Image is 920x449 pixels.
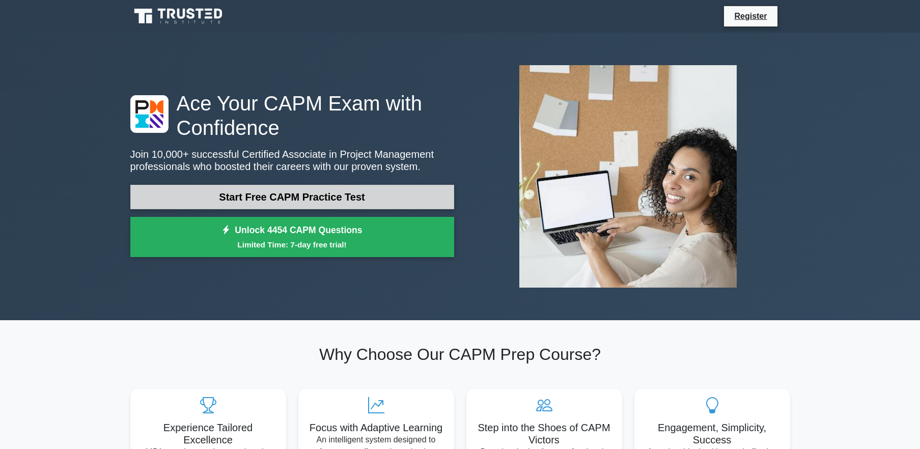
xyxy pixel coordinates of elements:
[130,148,454,173] p: Join 10,000+ successful Certified Associate in Project Management professionals who boosted their...
[130,185,454,209] a: Start Free CAPM Practice Test
[130,91,454,140] h1: Ace Your CAPM Exam with Confidence
[130,345,790,364] h2: Why Choose Our CAPM Prep Course?
[728,10,773,22] a: Register
[138,422,278,446] h5: Experience Tailored Excellence
[130,217,454,258] a: Unlock 4454 CAPM QuestionsLimited Time: 7-day free trial!
[475,422,614,446] h5: Step into the Shoes of CAPM Victors
[143,239,441,250] small: Limited Time: 7-day free trial!
[306,422,446,434] h5: Focus with Adaptive Learning
[643,422,782,446] h5: Engagement, Simplicity, Success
